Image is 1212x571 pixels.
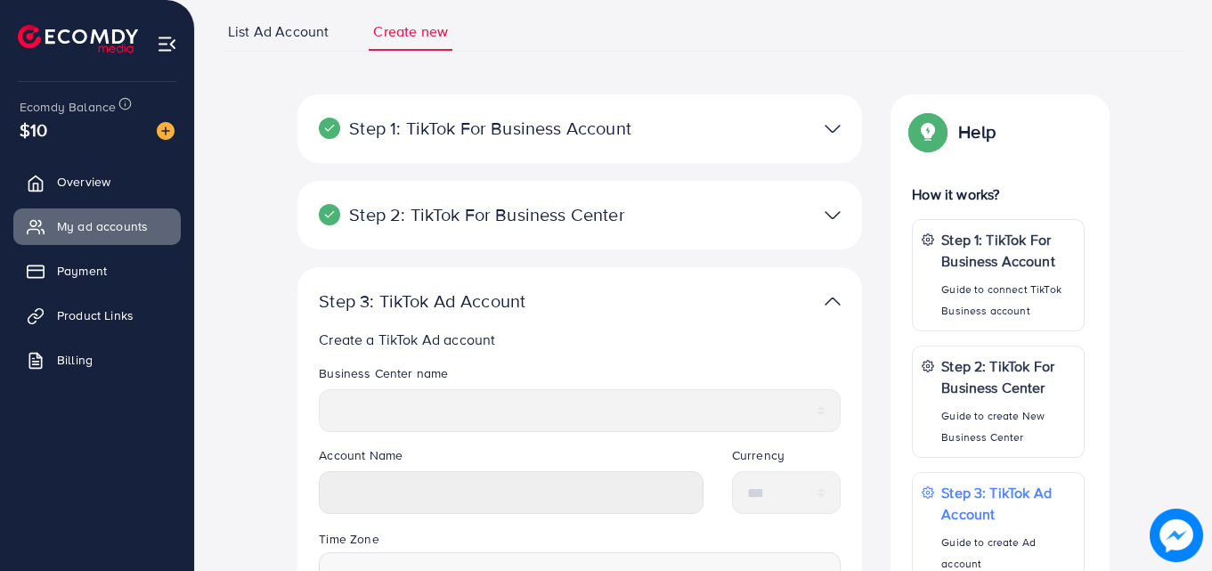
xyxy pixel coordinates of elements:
legend: Currency [732,446,842,471]
p: Step 2: TikTok For Business Center [319,204,657,225]
span: Payment [57,262,107,280]
span: Overview [57,173,110,191]
span: Ecomdy Balance [20,98,116,116]
p: Step 1: TikTok For Business Account [941,229,1075,272]
a: My ad accounts [13,208,181,244]
span: Product Links [57,306,134,324]
span: $10 [20,117,47,143]
p: Step 2: TikTok For Business Center [941,355,1075,398]
legend: Business Center name [319,364,841,389]
img: Popup guide [912,116,944,148]
p: Create a TikTok Ad account [319,329,841,350]
span: List Ad Account [228,21,329,42]
p: Step 3: TikTok Ad Account [941,482,1075,525]
img: menu [157,34,177,54]
p: Guide to create New Business Center [941,405,1075,448]
img: logo [18,25,138,53]
img: image [1150,509,1203,562]
a: Product Links [13,298,181,333]
p: Guide to connect TikTok Business account [941,279,1075,322]
p: Step 3: TikTok Ad Account [319,290,657,312]
img: image [157,122,175,140]
a: Billing [13,342,181,378]
legend: Account Name [319,446,704,471]
label: Time Zone [319,530,378,548]
span: Billing [57,351,93,369]
img: TikTok partner [825,289,841,314]
a: Overview [13,164,181,200]
img: TikTok partner [825,116,841,142]
p: Step 1: TikTok For Business Account [319,118,657,139]
p: Help [958,121,996,143]
img: TikTok partner [825,202,841,228]
a: Payment [13,253,181,289]
p: How it works? [912,184,1085,205]
span: Create new [373,21,448,42]
span: My ad accounts [57,217,148,235]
